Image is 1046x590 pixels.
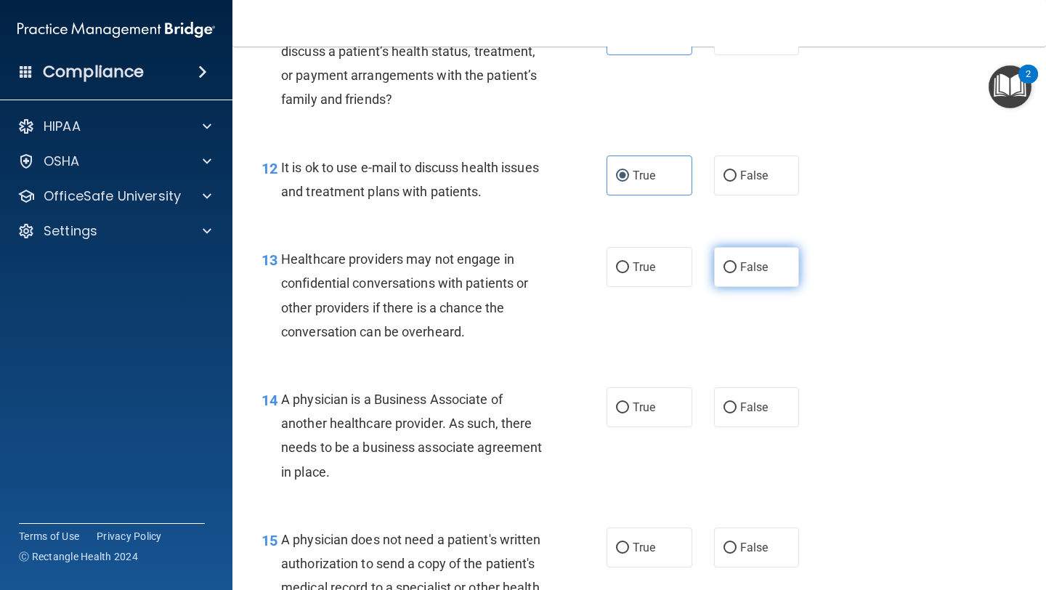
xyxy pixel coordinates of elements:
span: False [740,260,769,274]
button: Open Resource Center, 2 new notifications [989,65,1031,108]
span: Healthcare providers may not engage in confidential conversations with patients or other provider... [281,251,528,339]
a: OfficeSafe University [17,187,211,205]
a: HIPAA [17,118,211,135]
a: Terms of Use [19,529,79,543]
input: True [616,171,629,182]
input: True [616,403,629,413]
span: 14 [261,392,277,409]
p: HIPAA [44,118,81,135]
span: True [633,400,655,414]
div: 2 [1026,74,1031,93]
span: 15 [261,532,277,549]
a: Privacy Policy [97,529,162,543]
input: False [723,171,737,182]
span: Ⓒ Rectangle Health 2024 [19,549,138,564]
a: Settings [17,222,211,240]
input: False [723,262,737,273]
span: False [740,541,769,554]
a: OSHA [17,153,211,170]
span: True [633,541,655,554]
span: False [740,169,769,182]
p: OfficeSafe University [44,187,181,205]
span: True [633,169,655,182]
span: 12 [261,160,277,177]
span: False [740,400,769,414]
span: True [633,260,655,274]
h4: Compliance [43,62,144,82]
input: False [723,403,737,413]
span: 13 [261,251,277,269]
input: False [723,543,737,554]
span: It is ok to use e-mail to discuss health issues and treatment plans with patients. [281,160,539,199]
input: True [616,543,629,554]
img: PMB logo [17,15,215,44]
p: OSHA [44,153,80,170]
p: Settings [44,222,97,240]
span: A physician is a Business Associate of another healthcare provider. As such, there needs to be a ... [281,392,542,480]
input: True [616,262,629,273]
